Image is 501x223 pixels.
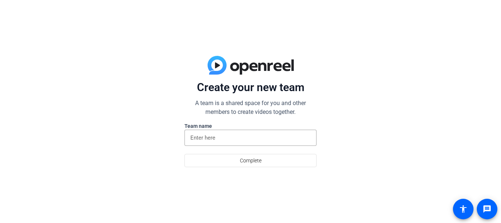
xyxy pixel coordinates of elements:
[184,80,317,94] p: Create your new team
[184,154,317,167] button: Complete
[184,99,317,116] p: A team is a shared space for you and other members to create videos together.
[208,56,294,75] img: blue-gradient.svg
[240,154,262,168] span: Complete
[184,122,317,130] label: Team name
[190,133,311,142] input: Enter here
[459,205,468,213] mat-icon: accessibility
[483,205,491,213] mat-icon: message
